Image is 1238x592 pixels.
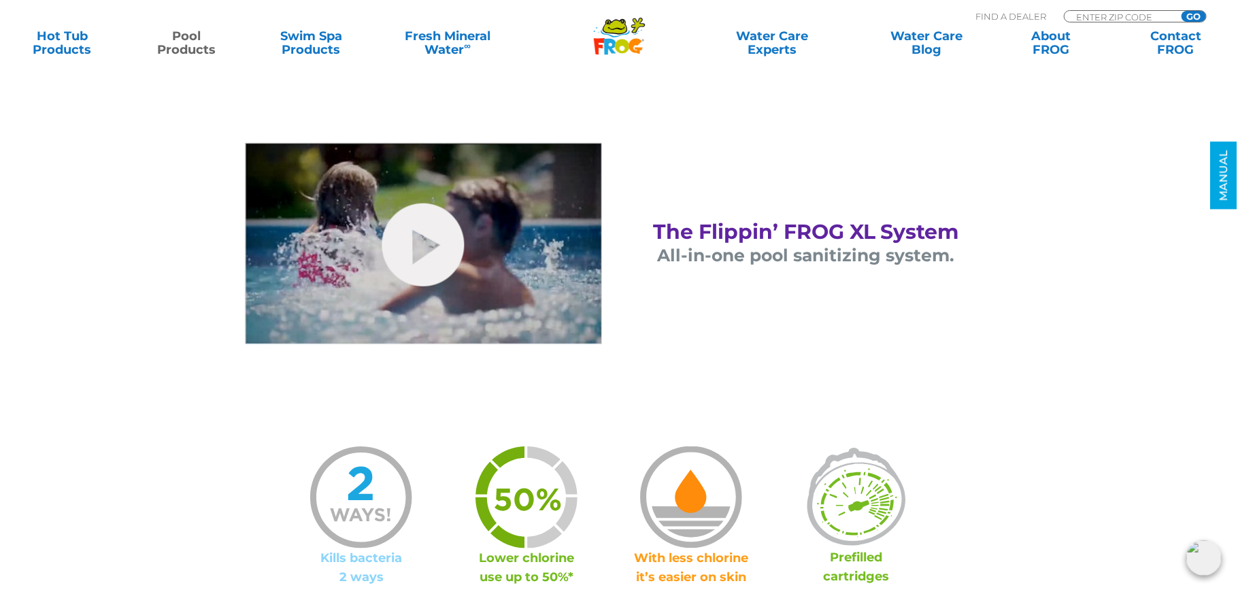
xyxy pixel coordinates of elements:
span: All-in-one pool sanitizing system. [657,245,954,265]
p: With less chlorine it’s easier on skin [609,548,774,587]
img: flippin-frog-video-still [245,143,602,344]
span: The Flippin’ FROG XL System [653,219,959,244]
a: PoolProducts [138,29,235,56]
img: icon-2-ways-blue [310,446,412,548]
sup: ∞ [464,40,471,51]
input: Zip Code Form [1075,11,1167,22]
img: icon-prefilled-green-FF copy2 [805,446,907,548]
p: Lower chlorine use up to 50%* [444,548,609,587]
a: MANUAL [1211,142,1237,210]
a: Swim SpaProducts [263,29,359,56]
a: Fresh MineralWater∞ [387,29,508,56]
p: Prefilled cartridges [774,548,939,586]
p: Kills bacteria 2 ways [279,548,444,587]
img: icon-less-chlorine-orange [640,446,742,548]
input: GO [1182,11,1206,22]
img: openIcon [1186,540,1222,576]
img: icon-50percent-green [475,446,578,548]
a: AboutFROG [1003,29,1099,56]
a: ContactFROG [1128,29,1224,56]
p: Find A Dealer [975,10,1046,22]
a: Water CareBlog [878,29,975,56]
a: Hot TubProducts [14,29,110,56]
a: Water CareExperts [693,29,850,56]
